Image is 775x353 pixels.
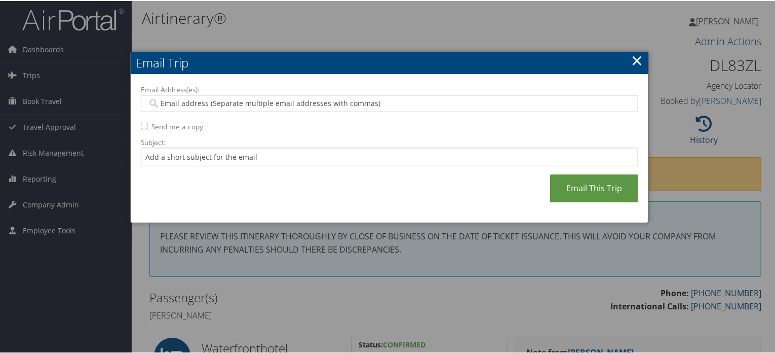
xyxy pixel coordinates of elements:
a: × [631,49,643,69]
h2: Email Trip [131,51,648,73]
input: Add a short subject for the email [141,147,638,165]
a: Email This Trip [550,173,638,201]
label: Send me a copy [151,121,203,131]
label: Email Address(es): [141,84,638,94]
input: Email address (Separate multiple email addresses with commas) [147,97,632,108]
label: Subject: [141,136,638,147]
